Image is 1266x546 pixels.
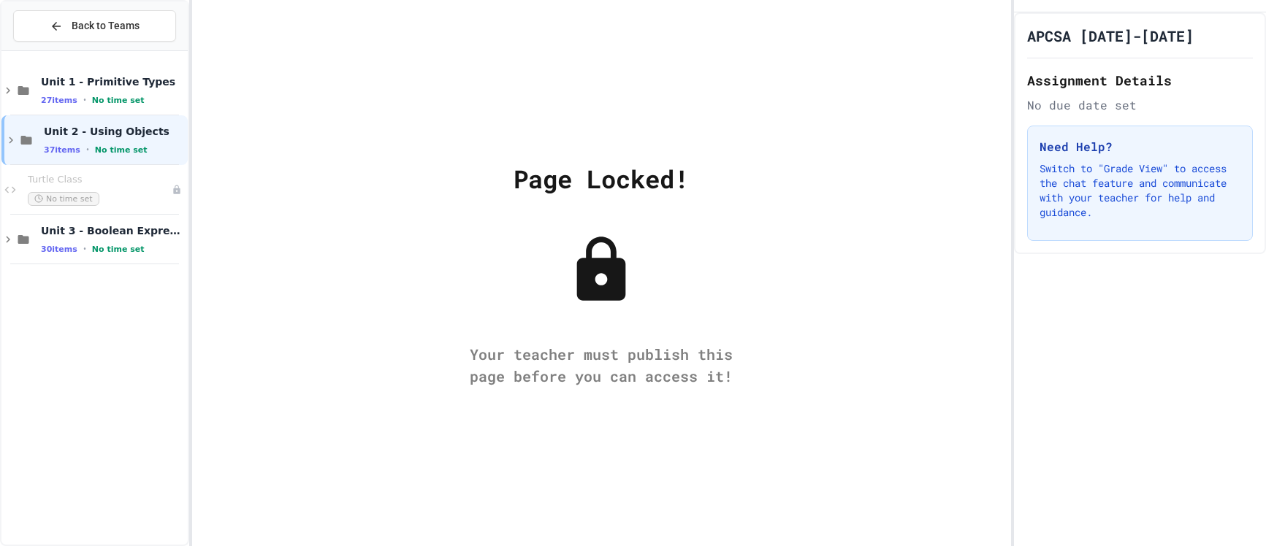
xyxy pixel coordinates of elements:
div: Your teacher must publish this page before you can access it! [455,343,747,387]
button: Back to Teams [13,10,176,42]
span: • [83,243,86,255]
h3: Need Help? [1040,138,1240,155]
span: Unit 3 - Boolean Expressions [41,224,185,237]
div: Page Locked! [514,160,689,197]
span: Unit 1 - Primitive Types [41,75,185,88]
h1: APCSA [DATE]-[DATE] [1027,26,1194,46]
span: 37 items [44,145,80,155]
span: 27 items [41,96,77,105]
span: Turtle Class [28,174,172,186]
h2: Assignment Details [1027,70,1253,91]
div: Unpublished [172,185,182,195]
span: No time set [28,192,99,206]
span: Unit 2 - Using Objects [44,125,185,138]
span: • [83,94,86,106]
div: No due date set [1027,96,1253,114]
p: Switch to "Grade View" to access the chat feature and communicate with your teacher for help and ... [1040,161,1240,220]
span: No time set [95,145,148,155]
span: No time set [92,96,145,105]
span: Back to Teams [72,18,140,34]
span: No time set [92,245,145,254]
span: • [86,144,89,155]
span: 30 items [41,245,77,254]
